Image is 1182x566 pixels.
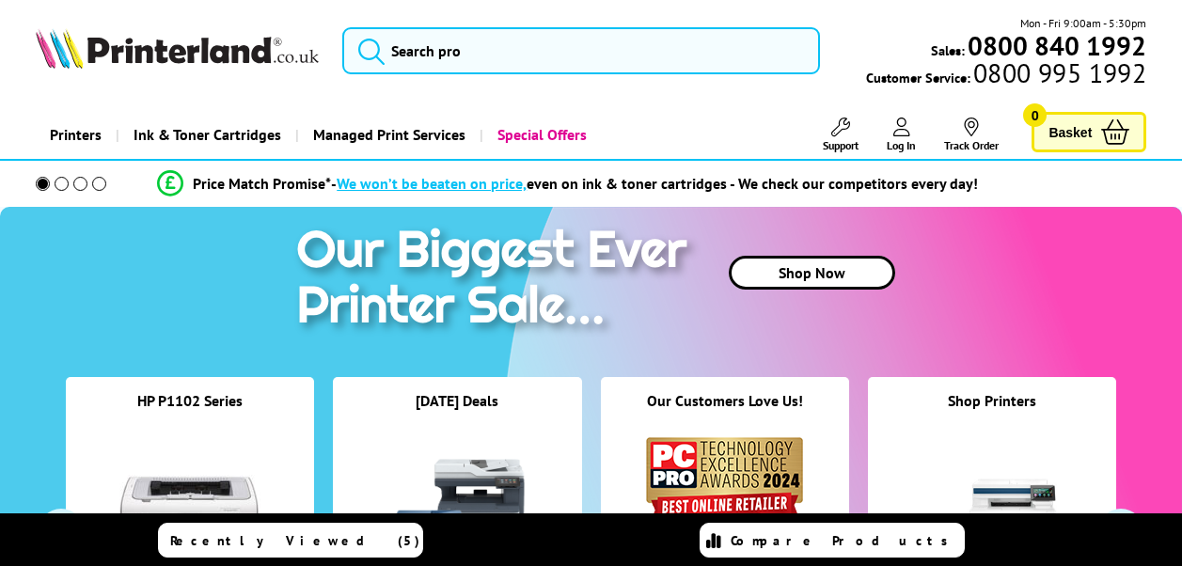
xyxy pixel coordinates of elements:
span: Support [823,138,859,152]
span: Recently Viewed (5) [170,532,420,549]
div: - even on ink & toner cartridges - We check our competitors every day! [331,174,978,193]
b: 0800 840 1992 [968,28,1146,63]
a: Basket 0 [1032,112,1146,152]
span: Customer Service: [866,64,1146,86]
span: Sales: [931,41,965,59]
span: Mon - Fri 9:00am - 5:30pm [1020,14,1146,32]
span: Basket [1048,119,1092,145]
span: 0 [1023,103,1047,127]
div: Shop Printers [868,391,1116,433]
a: HP P1102 Series [137,391,243,410]
a: Compare Products [700,523,965,558]
a: Recently Viewed (5) [158,523,423,558]
span: Log In [887,138,916,152]
a: Printers [36,111,116,159]
a: Managed Print Services [295,111,480,159]
a: Special Offers [480,111,601,159]
a: Track Order [944,118,999,152]
span: Compare Products [731,532,958,549]
input: Search pro [342,27,820,74]
li: modal_Promise [9,167,1127,200]
a: Printerland Logo [36,28,319,72]
a: Support [823,118,859,152]
div: Our Customers Love Us! [601,391,849,433]
img: printer sale [287,207,706,354]
img: Printerland Logo [36,28,319,69]
span: Ink & Toner Cartridges [134,111,281,159]
div: [DATE] Deals [333,391,581,433]
a: Ink & Toner Cartridges [116,111,295,159]
span: We won’t be beaten on price, [337,174,527,193]
a: Log In [887,118,916,152]
span: 0800 995 1992 [970,64,1146,82]
a: Shop Now [729,256,895,290]
span: Price Match Promise* [193,174,331,193]
a: 0800 840 1992 [965,37,1146,55]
